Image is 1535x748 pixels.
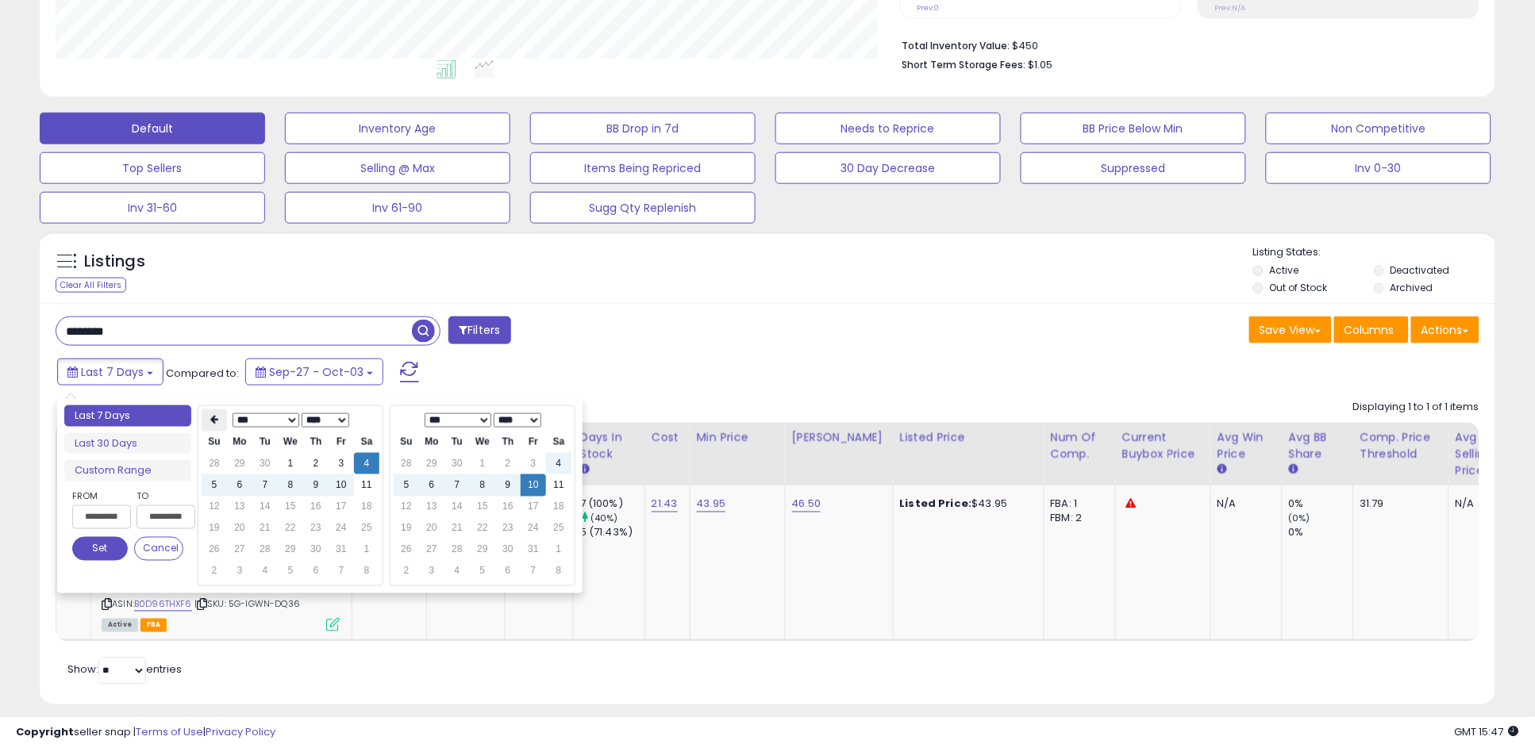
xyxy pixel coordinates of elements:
[546,474,571,496] td: 11
[252,453,278,474] td: 30
[792,497,821,512] a: 46.50
[448,316,510,344] button: Filters
[1218,462,1227,477] small: Avg Win Price.
[1289,497,1353,512] div: 0%
[329,432,354,453] th: Fr
[269,364,364,380] span: Sep-27 - Oct-03
[329,453,354,474] td: 3
[419,453,444,474] td: 29
[394,432,419,453] th: Su
[900,497,972,512] b: Listed Price:
[303,432,329,453] th: Th
[303,518,329,539] td: 23
[329,518,354,539] td: 24
[102,497,340,630] div: ASIN:
[285,152,510,184] button: Selling @ Max
[495,474,521,496] td: 9
[72,488,128,504] label: From
[252,474,278,496] td: 7
[1218,497,1270,512] div: N/A
[227,518,252,539] td: 20
[521,561,546,582] td: 7
[64,433,191,455] li: Last 30 Days
[227,561,252,582] td: 3
[303,561,329,582] td: 6
[278,561,303,582] td: 5
[1360,429,1442,462] div: Comp. Price Threshold
[67,662,182,677] span: Show: entries
[900,429,1037,446] div: Listed Price
[521,497,546,518] td: 17
[1360,497,1437,512] div: 31.79
[285,192,510,224] button: Inv 61-90
[546,432,571,453] th: Sa
[580,497,644,512] div: 7 (100%)
[546,561,571,582] td: 8
[546,539,571,561] td: 1
[227,474,252,496] td: 6
[470,474,495,496] td: 8
[495,561,521,582] td: 6
[278,432,303,453] th: We
[495,539,521,561] td: 30
[303,497,329,518] td: 16
[1391,263,1450,277] label: Deactivated
[394,539,419,561] td: 26
[56,278,126,293] div: Clear All Filters
[252,432,278,453] th: Tu
[303,453,329,474] td: 2
[40,192,265,224] button: Inv 31-60
[444,561,470,582] td: 4
[444,474,470,496] td: 7
[470,497,495,518] td: 15
[252,518,278,539] td: 21
[1289,512,1311,525] small: (0%)
[329,561,354,582] td: 7
[57,359,164,386] button: Last 7 Days
[652,497,678,512] a: 21.43
[354,453,379,474] td: 4
[140,619,167,632] span: FBA
[202,518,227,539] td: 19
[278,518,303,539] td: 22
[84,251,145,273] h5: Listings
[252,561,278,582] td: 4
[591,512,618,525] small: (40%)
[202,474,227,496] td: 5
[495,453,521,474] td: 2
[137,488,183,504] label: To
[354,432,379,453] th: Sa
[278,497,303,518] td: 15
[354,474,379,496] td: 11
[697,429,779,446] div: Min Price
[419,518,444,539] td: 20
[530,192,756,224] button: Sugg Qty Replenish
[792,429,887,446] div: [PERSON_NAME]
[206,724,275,739] a: Privacy Policy
[444,518,470,539] td: 21
[652,429,683,446] div: Cost
[1353,400,1479,415] div: Displaying 1 to 1 of 1 items
[1051,429,1109,462] div: Num of Comp.
[278,474,303,496] td: 8
[546,518,571,539] td: 25
[394,474,419,496] td: 5
[470,518,495,539] td: 22
[1122,429,1204,462] div: Current Buybox Price
[1051,512,1103,526] div: FBM: 2
[81,364,144,380] span: Last 7 Days
[902,35,1468,54] li: $450
[354,561,379,582] td: 8
[1289,429,1347,462] div: Avg BB Share
[1289,462,1298,477] small: Avg BB Share.
[303,539,329,561] td: 30
[1456,497,1508,512] div: N/A
[419,561,444,582] td: 3
[1021,152,1246,184] button: Suppressed
[419,539,444,561] td: 27
[580,462,590,477] small: Days In Stock.
[394,561,419,582] td: 2
[1455,724,1519,739] span: 2025-10-11 15:47 GMT
[1270,281,1328,294] label: Out of Stock
[354,539,379,561] td: 1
